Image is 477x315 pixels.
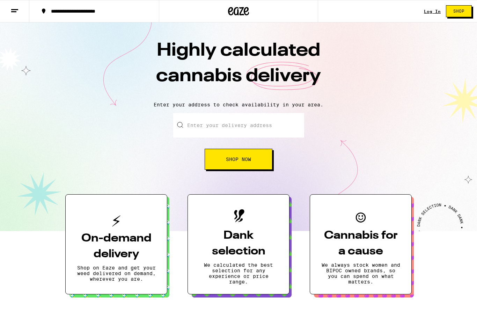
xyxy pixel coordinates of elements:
[77,231,156,262] h3: On-demand delivery
[205,149,272,170] button: Shop Now
[424,9,441,14] a: Log In
[446,5,472,17] button: Shop
[77,265,156,282] p: Shop on Eaze and get your weed delivered on demand, wherever you are.
[173,113,304,138] input: Enter your delivery address
[7,102,470,107] p: Enter your address to check availability in your area.
[188,194,289,294] button: Dank selectionWe calculated the best selection for any experience or price range.
[321,262,400,285] p: We always stock women and BIPOC owned brands, so you can spend on what matters.
[116,38,361,96] h1: Highly calculated cannabis delivery
[321,228,400,259] h3: Cannabis for a cause
[441,5,477,17] a: Shop
[199,262,278,285] p: We calculated the best selection for any experience or price range.
[453,9,464,13] span: Shop
[226,157,251,162] span: Shop Now
[65,194,167,294] button: On-demand deliveryShop on Eaze and get your weed delivered on demand, wherever you are.
[199,228,278,259] h3: Dank selection
[310,194,412,294] button: Cannabis for a causeWe always stock women and BIPOC owned brands, so you can spend on what matters.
